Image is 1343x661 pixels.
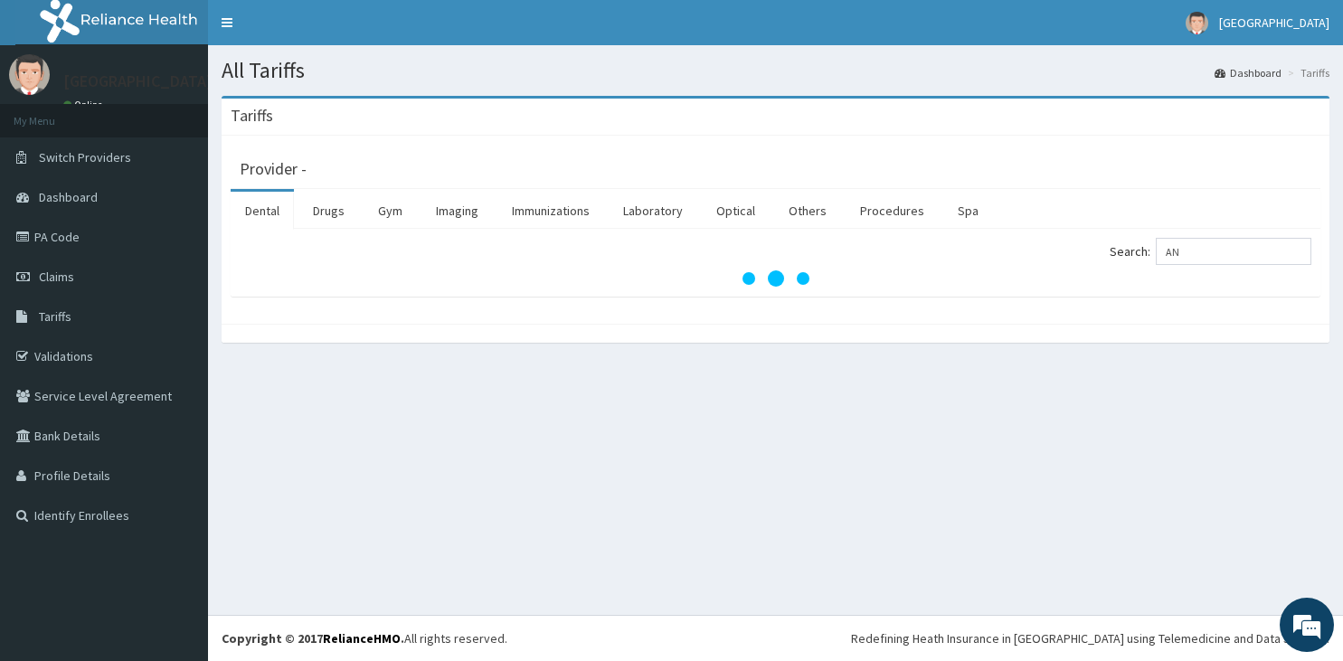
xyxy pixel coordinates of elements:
svg: audio-loading [740,242,812,315]
img: User Image [9,54,50,95]
a: Imaging [421,192,493,230]
a: Drugs [298,192,359,230]
span: Dashboard [39,189,98,205]
a: Online [63,99,107,111]
a: Dental [231,192,294,230]
img: User Image [1186,12,1208,34]
a: Procedures [846,192,939,230]
a: Laboratory [609,192,697,230]
h3: Tariffs [231,108,273,124]
label: Search: [1110,238,1311,265]
a: Immunizations [497,192,604,230]
h3: Provider - [240,161,307,177]
input: Search: [1156,238,1311,265]
span: Claims [39,269,74,285]
a: Dashboard [1215,65,1282,80]
li: Tariffs [1283,65,1329,80]
a: Others [774,192,841,230]
span: [GEOGRAPHIC_DATA] [1219,14,1329,31]
div: Redefining Heath Insurance in [GEOGRAPHIC_DATA] using Telemedicine and Data Science! [851,629,1329,647]
strong: Copyright © 2017 . [222,630,404,647]
span: Switch Providers [39,149,131,165]
a: RelianceHMO [323,630,401,647]
span: Tariffs [39,308,71,325]
footer: All rights reserved. [208,615,1343,661]
a: Optical [702,192,770,230]
p: [GEOGRAPHIC_DATA] [63,73,213,90]
h1: All Tariffs [222,59,1329,82]
a: Spa [943,192,993,230]
a: Gym [364,192,417,230]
